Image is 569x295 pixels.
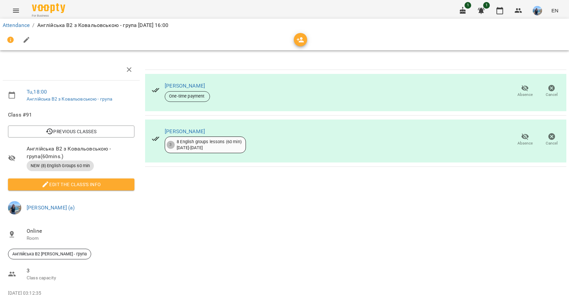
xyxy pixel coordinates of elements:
span: Class #91 [8,111,134,119]
span: Absence [517,141,533,146]
button: Menu [8,3,24,19]
span: Cancel [546,141,558,146]
button: Cancel [538,130,565,149]
nav: breadcrumb [3,21,566,29]
span: Previous Classes [13,128,129,136]
span: 1 [465,2,471,9]
a: Англійська В2 з Ковальовською - група [27,96,112,102]
span: Edit the class's Info [13,180,129,188]
span: Absence [517,92,533,98]
button: Absence [512,82,538,101]
span: Cancel [546,92,558,98]
a: [PERSON_NAME] [165,83,205,89]
img: 8b0d75930c4dba3d36228cba45c651ae.jpg [8,201,21,214]
a: [PERSON_NAME] (а) [27,204,75,211]
a: Attendance [3,22,30,28]
p: Class capacity [27,275,134,281]
div: Англійська В2 [PERSON_NAME] - група [8,249,91,259]
span: EN [551,7,558,14]
p: Room [27,235,134,242]
button: EN [549,4,561,17]
p: Англійська В2 з Ковальовською - група [DATE] 16:00 [37,21,168,29]
span: One-time payment [165,93,210,99]
span: NEW (8) English Groups 60 min [27,163,94,169]
div: 8 English groups lessons (60 min) [DATE] - [DATE] [177,139,242,151]
span: Англійська В2 з Ковальовською - група ( 60 mins. ) [27,145,134,160]
button: Cancel [538,82,565,101]
span: 1 [483,2,490,9]
span: For Business [32,14,65,18]
div: 3 [167,141,175,149]
a: [PERSON_NAME] [165,128,205,135]
span: 3 [27,267,134,275]
li: / [32,21,34,29]
span: Online [27,227,134,235]
img: Voopty Logo [32,3,65,13]
button: Edit the class's Info [8,178,134,190]
a: Tu , 18:00 [27,89,47,95]
button: Absence [512,130,538,149]
img: 8b0d75930c4dba3d36228cba45c651ae.jpg [533,6,542,15]
span: Англійська В2 [PERSON_NAME] - група [8,251,91,257]
button: Previous Classes [8,126,134,138]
